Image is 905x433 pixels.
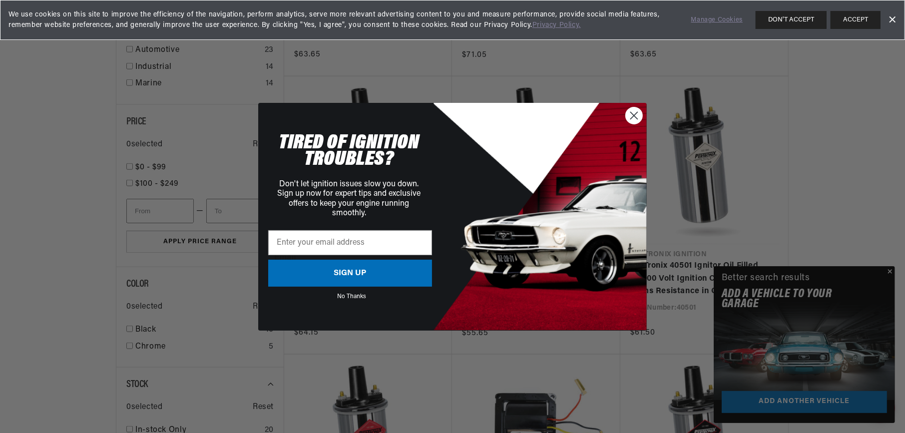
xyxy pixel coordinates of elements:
button: DON'T ACCEPT [756,11,827,29]
button: ACCEPT [831,11,881,29]
button: Close dialog [625,107,643,124]
a: Dismiss Banner [885,12,900,27]
span: We use cookies on this site to improve the efficiency of the navigation, perform analytics, serve... [8,9,677,30]
button: SIGN UP [268,260,432,287]
a: Privacy Policy. [532,21,581,29]
input: Enter your email address [268,230,432,255]
span: TIRED OF IGNITION TROUBLES? [279,132,420,170]
a: Manage Cookies [691,15,743,25]
button: No Thanks [271,294,432,297]
span: Don't let ignition issues slow you down. Sign up now for expert tips and exclusive offers to keep... [278,180,421,217]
